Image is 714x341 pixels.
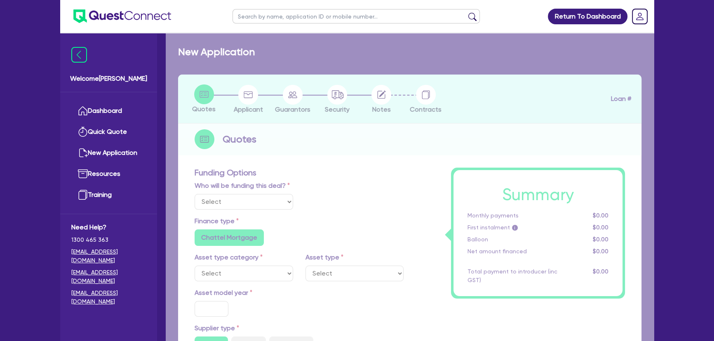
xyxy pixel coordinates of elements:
[71,268,146,285] a: [EMAIL_ADDRESS][DOMAIN_NAME]
[71,100,146,121] a: Dashboard
[71,185,146,206] a: Training
[78,148,88,158] img: new-application
[71,47,87,63] img: icon-menu-close
[71,236,146,244] span: 1300 465 363
[73,9,171,23] img: quest-connect-logo-blue
[71,163,146,185] a: Resources
[71,142,146,163] a: New Application
[629,6,651,27] a: Dropdown toggle
[71,222,146,232] span: Need Help?
[71,248,146,265] a: [EMAIL_ADDRESS][DOMAIN_NAME]
[78,169,88,179] img: resources
[78,190,88,200] img: training
[70,74,147,84] span: Welcome [PERSON_NAME]
[71,121,146,142] a: Quick Quote
[233,9,480,23] input: Search by name, application ID or mobile number...
[71,289,146,306] a: [EMAIL_ADDRESS][DOMAIN_NAME]
[548,9,627,24] a: Return To Dashboard
[78,127,88,137] img: quick-quote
